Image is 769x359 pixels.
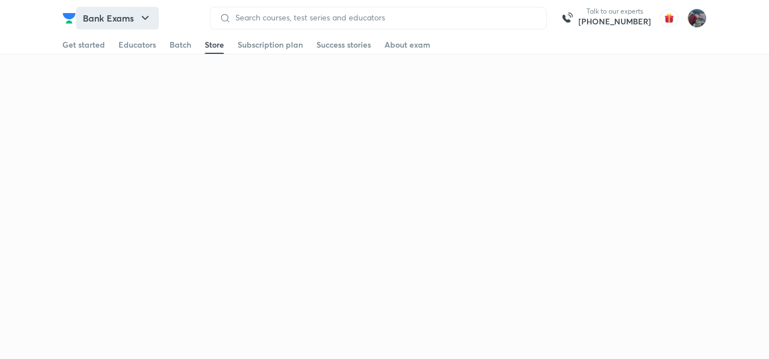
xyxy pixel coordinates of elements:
[384,36,430,54] a: About exam
[62,11,76,25] img: Company Logo
[170,39,191,50] div: Batch
[205,39,224,50] div: Store
[687,9,707,28] img: Prashant saluja
[231,13,537,22] input: Search courses, test series and educators
[119,36,156,54] a: Educators
[62,39,105,50] div: Get started
[660,9,678,27] img: avatar
[205,36,224,54] a: Store
[578,7,651,16] p: Talk to our experts
[578,16,651,27] a: [PHONE_NUMBER]
[119,39,156,50] div: Educators
[316,36,371,54] a: Success stories
[238,39,303,50] div: Subscription plan
[76,7,159,29] button: Bank Exams
[384,39,430,50] div: About exam
[316,39,371,50] div: Success stories
[170,36,191,54] a: Batch
[62,36,105,54] a: Get started
[238,36,303,54] a: Subscription plan
[556,7,578,29] img: call-us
